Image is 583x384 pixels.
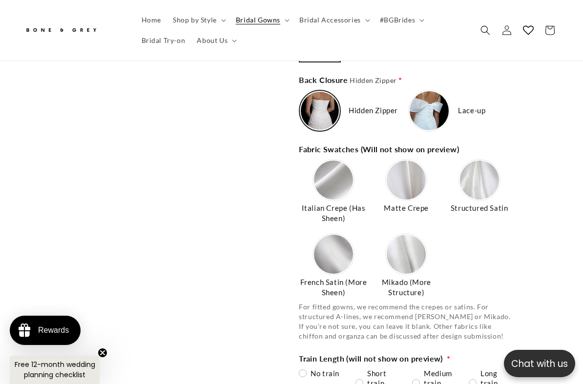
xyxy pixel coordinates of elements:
[314,161,353,200] img: https://cdn.shopify.com/s/files/1/0750/3832/7081/files/1-Italian-Crepe_995fc379-4248-4617-84cd-83...
[197,36,228,45] span: About Us
[24,22,98,39] img: Bone and Grey Bridal
[299,353,445,364] span: Train Length (will not show on preview)
[314,235,353,274] img: https://cdn.shopify.com/s/files/1/0750/3832/7081/files/2-French-Satin_e30a17c1-17c2-464b-8a17-b37...
[349,105,398,116] span: Hidden Zipper
[236,16,280,24] span: Bridal Gowns
[299,277,368,298] span: French Satin (More Sheen)
[458,105,485,116] span: Lace-up
[142,16,161,24] span: Home
[372,277,441,298] span: Mikado (More Structure)
[167,10,230,30] summary: Shop by Style
[230,10,293,30] summary: Bridal Gowns
[311,368,339,378] span: No train
[460,161,499,200] img: https://cdn.shopify.com/s/files/1/0750/3832/7081/files/4-Satin.jpg?v=1756368085
[475,20,496,41] summary: Search
[504,350,575,377] button: Open chatbox
[293,10,374,30] summary: Bridal Accessories
[15,360,95,380] span: Free 12-month wedding planning checklist
[301,92,339,130] img: https://cdn.shopify.com/s/files/1/0750/3832/7081/files/Closure-zipper.png?v=1756370614
[173,16,217,24] span: Shop by Style
[10,356,100,384] div: Free 12-month wedding planning checklistClose teaser
[410,91,449,130] img: https://cdn.shopify.com/s/files/1/0750/3832/7081/files/Closure-lace-up.jpg?v=1756370613
[98,348,107,358] button: Close teaser
[299,74,396,86] span: Back Closure
[191,30,241,51] summary: About Us
[299,16,361,24] span: Bridal Accessories
[504,357,575,371] p: Chat with us
[449,203,510,213] span: Structured Satin
[142,36,186,45] span: Bridal Try-on
[136,30,191,51] a: Bridal Try-on
[299,203,368,223] span: Italian Crepe (Has Sheen)
[382,203,430,213] span: Matte Crepe
[21,19,126,42] a: Bone and Grey Bridal
[387,235,426,274] img: https://cdn.shopify.com/s/files/1/0750/3832/7081/files/5-Mikado.jpg?v=1756368359
[299,143,461,155] span: Fabric Swatches (Will not show on preview)
[380,16,415,24] span: #BGBrides
[350,76,396,84] span: Hidden Zipper
[374,10,428,30] summary: #BGBrides
[299,303,510,340] span: For fitted gowns, we recommend the crepes or satins. For structured A-lines, we recommend [PERSON...
[136,10,167,30] a: Home
[38,326,69,335] div: Rewards
[387,161,426,200] img: https://cdn.shopify.com/s/files/1/0750/3832/7081/files/3-Matte-Crepe_80be2520-7567-4bc4-80bf-3eeb...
